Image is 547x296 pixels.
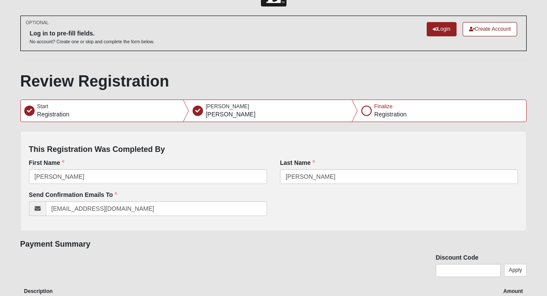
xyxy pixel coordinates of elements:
small: OPTIONAL [26,19,49,26]
a: Create Account [463,22,518,36]
span: [PERSON_NAME] [206,103,249,109]
h4: Payment Summary [20,240,527,249]
p: [PERSON_NAME] [206,110,255,119]
p: No account? Create one or skip and complete the form below. [30,39,154,45]
h6: Log in to pre-fill fields. [30,30,154,37]
a: Login [427,22,457,36]
h4: This Registration Was Completed By [29,145,518,154]
p: Registration [37,110,70,119]
label: Send Confirmation Emails To [29,190,117,199]
button: Apply [504,264,527,277]
label: Last Name [280,158,315,167]
strong: Amount [503,288,523,294]
p: Registration [374,110,407,119]
span: Finalize [374,103,393,109]
h1: Review Registration [20,72,527,90]
strong: Description [24,288,53,294]
label: Discount Code [436,253,479,262]
span: Start [37,103,48,109]
label: First Name [29,158,64,167]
